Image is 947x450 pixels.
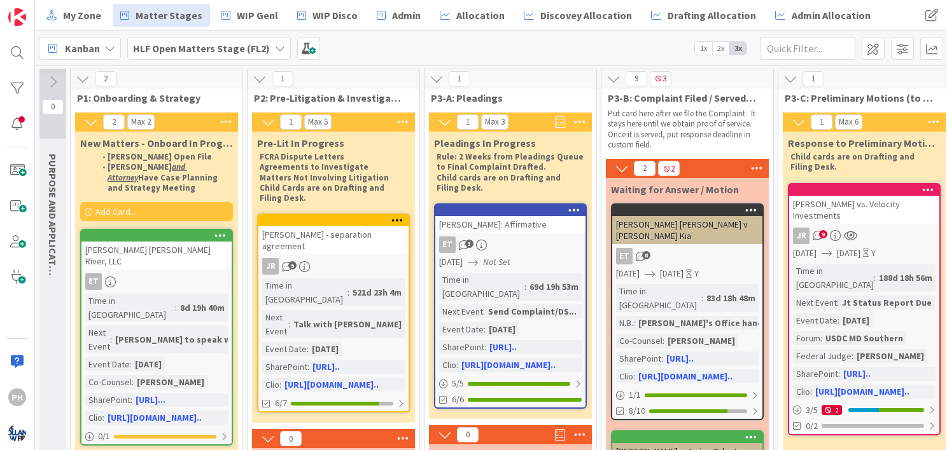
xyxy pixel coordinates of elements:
[485,304,580,318] div: Send Complaint/DS...
[785,92,934,104] span: P3-C: Preliminary Motions (to Dismiss, etc.)
[793,247,817,260] span: [DATE]
[611,183,739,196] span: Waiting for Answer / Motion
[789,228,939,244] div: JR
[258,215,409,254] div: [PERSON_NAME] - separation agreement
[540,8,632,23] span: Discovey Allocation
[439,358,456,372] div: Clio
[822,331,906,345] div: USDC MD Southern
[108,412,202,423] a: [URL][DOMAIN_NAME]..
[793,313,838,327] div: Event Date
[616,316,633,330] div: N.B.
[853,349,927,363] div: [PERSON_NAME]
[439,256,463,269] span: [DATE]
[612,387,762,403] div: 1/1
[39,4,109,27] a: My Zone
[136,394,165,406] a: [URL]...
[457,114,479,130] span: 1
[838,313,839,327] span: :
[108,161,220,193] strong: [PERSON_NAME] Have Case Planning and Strategy Meeting
[95,206,136,217] span: Add Card...
[612,216,762,244] div: [PERSON_NAME] [PERSON_NAME] v [PERSON_NAME] Kia
[768,4,878,27] a: Admin Allocation
[85,294,175,322] div: Time in [GEOGRAPHIC_DATA]
[788,137,941,149] span: Response to Preliminary Motions
[486,322,519,336] div: [DATE]
[626,71,647,86] span: 9
[262,342,307,356] div: Event Date
[663,334,664,348] span: :
[484,322,486,336] span: :
[806,404,818,417] span: 3 / 5
[792,8,871,23] span: Admin Allocation
[616,284,701,312] div: Time in [GEOGRAPHIC_DATA]
[77,92,227,104] span: P1: Onboarding & Strategy
[81,428,232,444] div: 0/1
[456,358,458,372] span: :
[63,8,101,23] span: My Zone
[437,151,586,172] strong: Rule: 2 Weeks from Pleadings Queue to Final Complaint Drafted.
[108,151,212,162] strong: [PERSON_NAME] Open File
[349,285,405,299] div: 521d 23h 4m
[288,261,297,269] span: 5
[8,8,26,26] img: Visit kanbanzone.com
[431,92,580,104] span: P3-A: Pleadings
[81,242,232,269] div: [PERSON_NAME] [PERSON_NAME] River, LLC
[489,341,517,353] a: [URL]..
[288,317,290,331] span: :
[876,271,936,285] div: 188d 18h 56m
[237,8,278,23] span: WIP Genl
[822,405,842,415] div: 2
[290,317,405,331] div: Talk with [PERSON_NAME]
[793,228,810,244] div: JR
[437,172,563,193] strong: Child cards are on Drafting and Filing Desk.
[633,369,635,383] span: :
[485,119,505,125] div: Max 3
[308,119,328,125] div: Max 5
[461,359,556,371] a: [URL][DOMAIN_NAME]..
[452,377,464,390] span: 5 / 5
[85,273,102,290] div: ET
[629,388,641,402] span: 1 / 1
[608,92,757,104] span: P3-B: Complaint Filed / Served / Waiting
[262,360,307,374] div: SharePoint
[260,182,386,203] strong: Child Cards are on Drafting and Filing Desk.
[435,236,586,253] div: ET
[616,334,663,348] div: Co-Counsel
[703,291,759,305] div: 83d 18h 48m
[85,393,130,407] div: SharePoint
[434,203,587,409] a: [PERSON_NAME]: AffirmativeET[DATE]Not SetTime in [GEOGRAPHIC_DATA]:69d 19h 53mNext Event:Send Com...
[262,278,347,306] div: Time in [GEOGRAPHIC_DATA]
[260,172,389,183] strong: Matters Not Involving Litigation
[457,427,479,442] span: 0
[852,349,853,363] span: :
[452,393,464,406] span: 6/6
[634,161,656,176] span: 2
[483,256,510,268] i: Not Set
[81,273,232,290] div: ET
[347,285,349,299] span: :
[131,119,151,125] div: Max 2
[85,325,110,353] div: Next Event
[484,340,486,354] span: :
[392,8,421,23] span: Admin
[272,71,293,86] span: 1
[793,385,810,399] div: Clio
[456,8,505,23] span: Allocation
[439,340,484,354] div: SharePoint
[642,251,650,259] span: 8
[8,424,26,442] img: avatar
[439,304,483,318] div: Next Event
[789,184,939,224] div: [PERSON_NAME] vs. Velocity Investments
[65,41,100,56] span: Kanban
[435,205,586,233] div: [PERSON_NAME]: Affirmative
[729,42,747,55] span: 3x
[46,154,59,396] span: PURPOSE AND APPLICATION OF OPEN MATTERS DESK
[254,92,403,104] span: P2: Pre-Litigation & Investigation
[85,357,130,371] div: Event Date
[483,304,485,318] span: :
[635,316,795,330] div: [PERSON_NAME]'s Office handling r...
[312,8,358,23] span: WIP Disco
[262,378,279,392] div: Clio
[136,8,202,23] span: Matter Stages
[608,109,758,150] p: Put card here after we file the Complaint. It stays here until we obtain proof of service. Once i...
